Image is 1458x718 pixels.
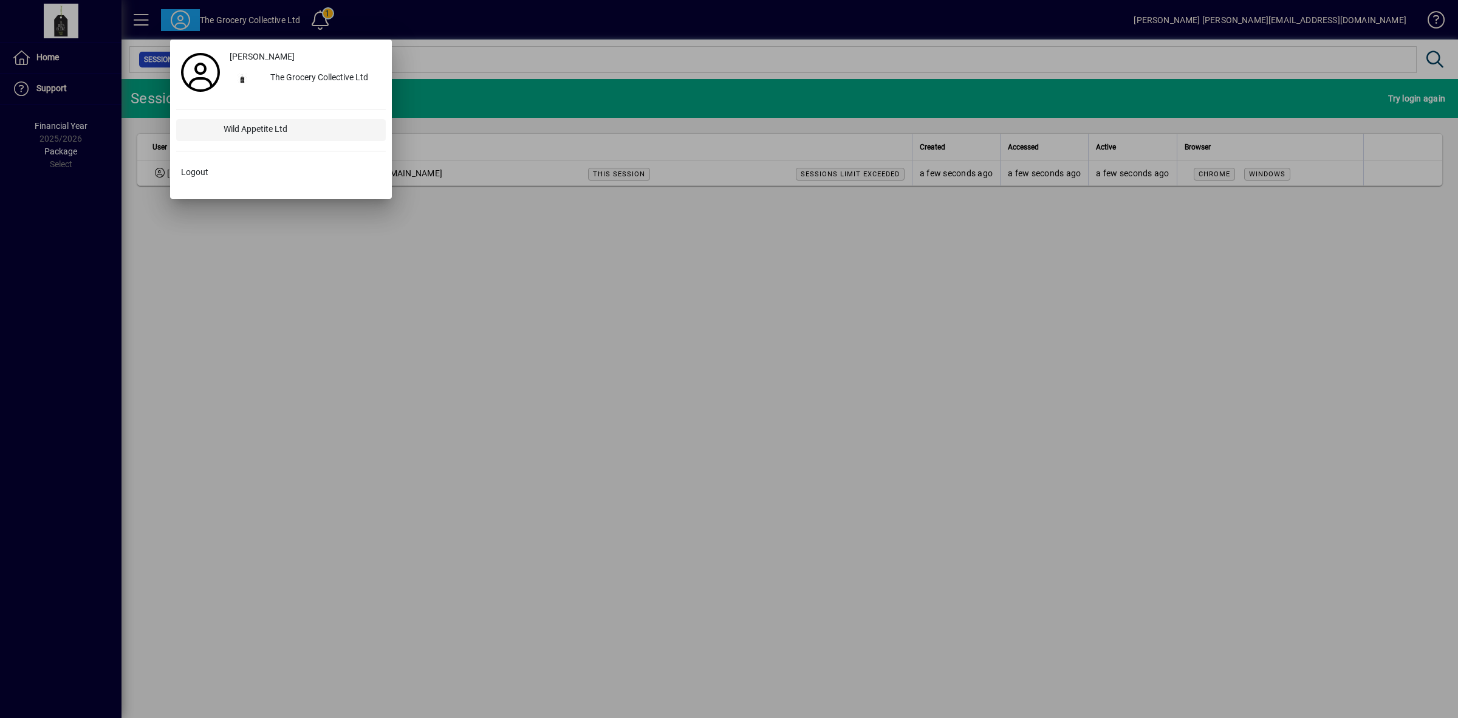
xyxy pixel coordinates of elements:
[225,67,386,89] button: The Grocery Collective Ltd
[176,161,386,183] button: Logout
[214,119,386,141] div: Wild Appetite Ltd
[176,119,386,141] button: Wild Appetite Ltd
[225,46,386,67] a: [PERSON_NAME]
[176,61,225,83] a: Profile
[261,67,386,89] div: The Grocery Collective Ltd
[230,50,295,63] span: [PERSON_NAME]
[181,166,208,179] span: Logout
